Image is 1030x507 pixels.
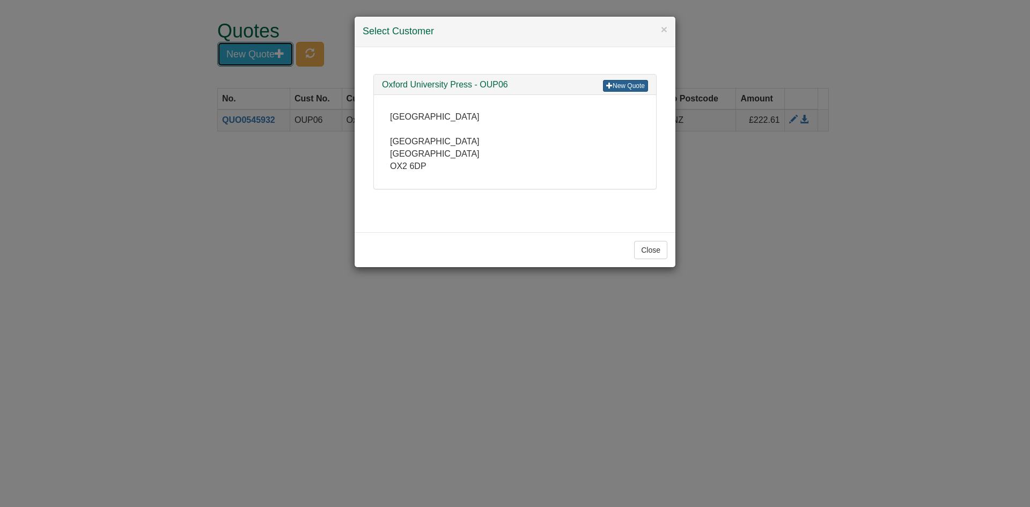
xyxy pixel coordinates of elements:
[390,149,480,158] span: [GEOGRAPHIC_DATA]
[603,80,648,92] a: New Quote
[661,24,667,35] button: ×
[390,137,480,146] span: [GEOGRAPHIC_DATA]
[390,161,426,171] span: OX2 6DP
[382,80,648,90] h3: Oxford University Press - OUP06
[363,25,667,39] h4: Select Customer
[634,241,667,259] button: Close
[390,112,480,121] span: [GEOGRAPHIC_DATA]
